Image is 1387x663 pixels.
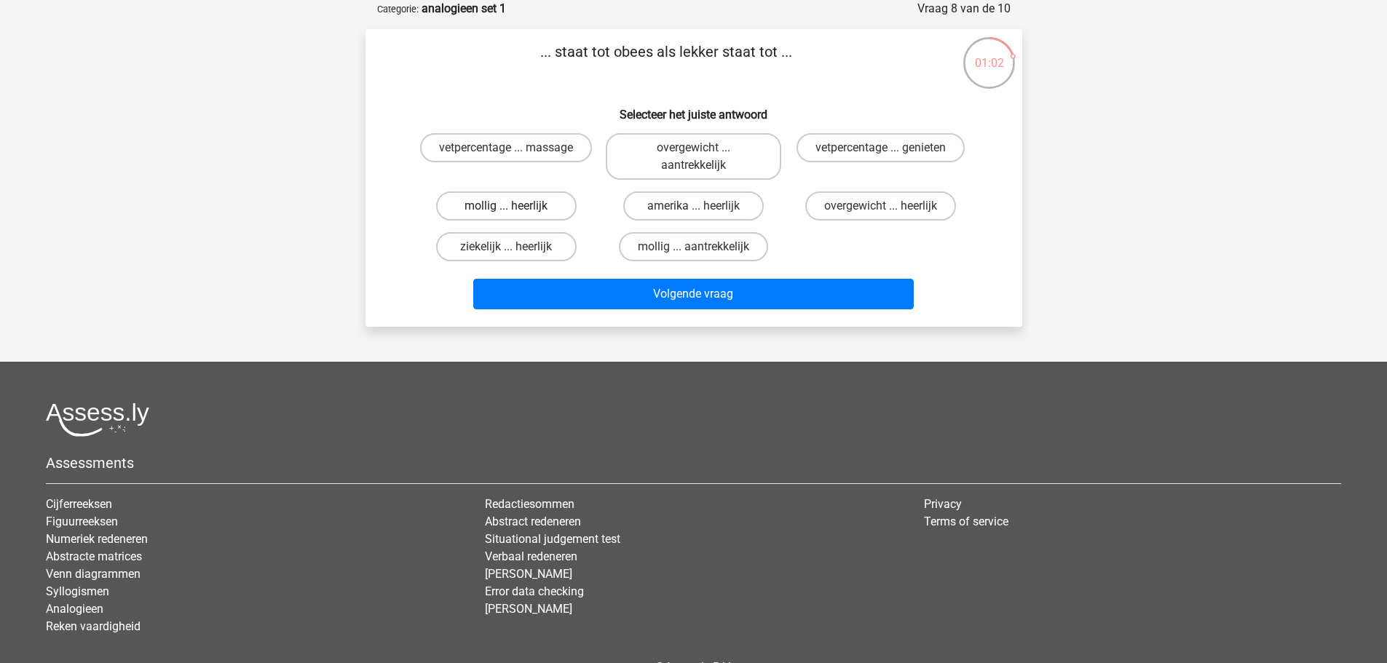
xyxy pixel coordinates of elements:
a: Abstract redeneren [485,515,581,528]
a: [PERSON_NAME] [485,567,572,581]
a: Numeriek redeneren [46,532,148,546]
a: Venn diagrammen [46,567,141,581]
small: Categorie: [377,4,419,15]
a: Error data checking [485,584,584,598]
label: amerika ... heerlijk [623,191,764,221]
label: ziekelijk ... heerlijk [436,232,577,261]
h6: Selecteer het juiste antwoord [389,96,999,122]
label: vetpercentage ... genieten [797,133,965,162]
a: Verbaal redeneren [485,549,577,563]
h5: Assessments [46,454,1341,472]
a: Situational judgement test [485,532,620,546]
a: Terms of service [924,515,1008,528]
a: Reken vaardigheid [46,619,141,633]
a: Cijferreeksen [46,497,112,511]
button: Volgende vraag [473,279,914,309]
a: Figuurreeksen [46,515,118,528]
img: Assessly logo [46,402,149,437]
p: ... staat tot obees als lekker staat tot ... [389,41,944,84]
div: 01:02 [962,36,1016,72]
a: Analogieen [46,602,103,616]
label: overgewicht ... aantrekkelijk [606,133,781,180]
label: mollig ... heerlijk [436,191,577,221]
label: mollig ... aantrekkelijk [619,232,768,261]
label: vetpercentage ... massage [420,133,592,162]
label: overgewicht ... heerlijk [805,191,956,221]
a: Abstracte matrices [46,549,142,563]
a: Redactiesommen [485,497,574,511]
a: Syllogismen [46,584,109,598]
strong: analogieen set 1 [422,1,506,15]
a: [PERSON_NAME] [485,602,572,616]
a: Privacy [924,497,962,511]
